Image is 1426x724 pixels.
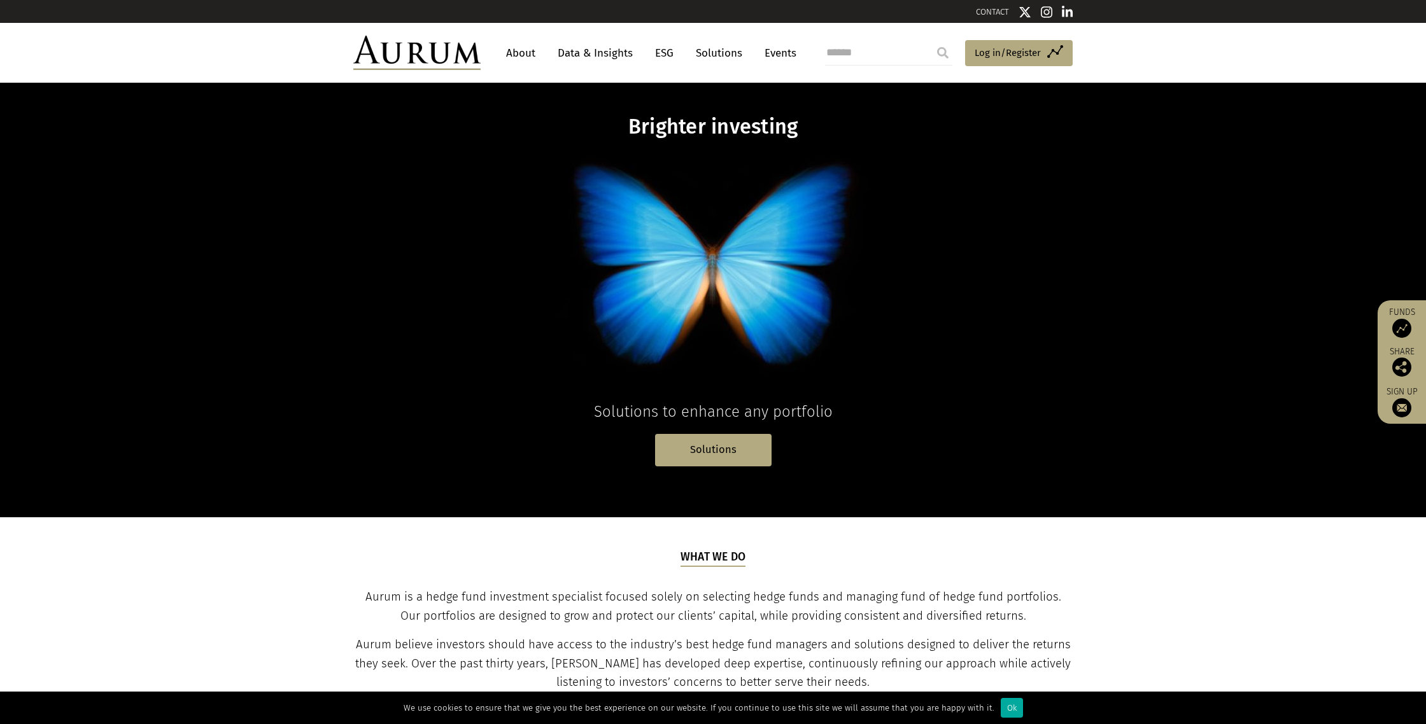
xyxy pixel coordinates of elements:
a: ESG [649,41,680,65]
img: Twitter icon [1019,6,1031,18]
span: Log in/Register [975,45,1041,60]
a: Data & Insights [551,41,639,65]
img: Linkedin icon [1062,6,1073,18]
img: Share this post [1392,358,1411,377]
a: Events [758,41,796,65]
h5: What we do [681,549,746,567]
a: Log in/Register [965,40,1073,67]
a: CONTACT [976,7,1009,17]
img: Instagram icon [1041,6,1052,18]
a: Sign up [1384,386,1420,417]
a: Solutions [689,41,749,65]
a: Solutions [655,434,772,466]
span: Aurum believe investors should have access to the industry’s best hedge fund managers and solutio... [355,637,1071,690]
a: About [500,41,542,65]
div: Ok [1001,698,1023,718]
input: Submit [930,40,956,66]
h1: Brighter investing [467,115,959,139]
img: Access Funds [1392,319,1411,338]
div: Share [1384,347,1420,377]
span: Aurum is a hedge fund investment specialist focused solely on selecting hedge funds and managing ... [365,590,1061,623]
img: Sign up to our newsletter [1392,398,1411,417]
a: Funds [1384,307,1420,338]
img: Aurum [353,36,481,70]
span: Solutions to enhance any portfolio [594,403,833,421]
